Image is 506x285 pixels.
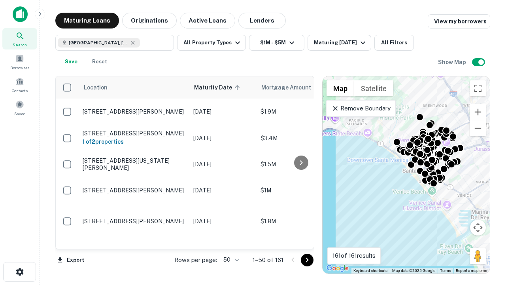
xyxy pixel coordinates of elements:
[466,222,506,260] iframe: Chat Widget
[253,255,283,265] p: 1–50 of 161
[470,220,486,236] button: Map camera controls
[193,107,253,116] p: [DATE]
[193,186,253,195] p: [DATE]
[87,54,112,70] button: Reset
[238,13,286,28] button: Lenders
[193,160,253,169] p: [DATE]
[83,130,185,137] p: [STREET_ADDRESS][PERSON_NAME]
[331,104,390,113] p: Remove Boundary
[177,35,246,51] button: All Property Types
[392,268,435,273] span: Map data ©2025 Google
[122,13,177,28] button: Originations
[14,110,26,117] span: Saved
[332,251,376,260] p: 161 of 161 results
[354,80,393,96] button: Show satellite imagery
[194,83,242,92] span: Maturity Date
[261,83,321,92] span: Mortgage Amount
[2,51,37,72] a: Borrowers
[13,42,27,48] span: Search
[257,76,344,99] th: Mortgage Amount
[470,120,486,136] button: Zoom out
[2,97,37,118] a: Saved
[261,160,340,169] p: $1.5M
[10,65,29,71] span: Borrowers
[59,54,84,70] button: Save your search to get updates of matches that match your search criteria.
[308,35,371,51] button: Maturing [DATE]
[55,13,119,28] button: Maturing Loans
[440,268,451,273] a: Terms (opens in new tab)
[83,187,185,194] p: [STREET_ADDRESS][PERSON_NAME]
[325,263,351,274] a: Open this area in Google Maps (opens a new window)
[69,39,128,46] span: [GEOGRAPHIC_DATA], [GEOGRAPHIC_DATA], [GEOGRAPHIC_DATA]
[83,83,108,92] span: Location
[249,35,304,51] button: $1M - $5M
[180,13,235,28] button: Active Loans
[470,80,486,96] button: Toggle fullscreen view
[83,137,185,146] h6: 1 of 2 properties
[261,134,340,142] p: $3.4M
[83,108,185,115] p: [STREET_ADDRESS][PERSON_NAME]
[325,263,351,274] img: Google
[13,6,28,22] img: capitalize-icon.png
[83,218,185,225] p: [STREET_ADDRESS][PERSON_NAME]
[189,76,257,99] th: Maturity Date
[261,217,340,226] p: $1.8M
[261,107,340,116] p: $1.9M
[428,14,490,28] a: View my borrowers
[353,268,387,274] button: Keyboard shortcuts
[301,254,313,266] button: Go to next page
[314,38,368,47] div: Maturing [DATE]
[55,254,86,266] button: Export
[83,157,185,171] p: [STREET_ADDRESS][US_STATE][PERSON_NAME]
[470,104,486,120] button: Zoom in
[2,74,37,95] a: Contacts
[220,254,240,266] div: 50
[438,58,467,66] h6: Show Map
[174,255,217,265] p: Rows per page:
[12,87,28,94] span: Contacts
[2,28,37,49] a: Search
[193,217,253,226] p: [DATE]
[456,268,487,273] a: Report a map error
[261,186,340,195] p: $1M
[374,35,414,51] button: All Filters
[79,76,189,99] th: Location
[327,80,354,96] button: Show street map
[323,76,490,274] div: 0 0
[193,134,253,142] p: [DATE]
